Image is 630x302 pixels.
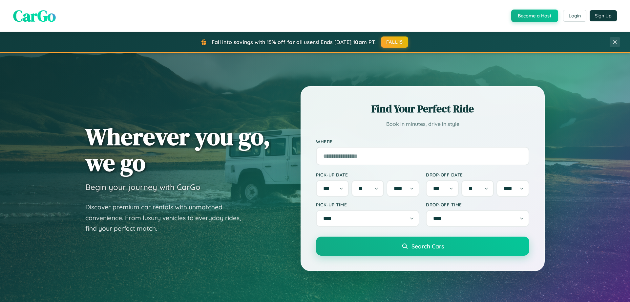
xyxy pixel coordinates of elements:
button: Login [563,10,586,22]
button: Search Cars [316,237,529,256]
label: Drop-off Time [426,202,529,207]
p: Discover premium car rentals with unmatched convenience. From luxury vehicles to everyday rides, ... [85,202,249,234]
p: Book in minutes, drive in style [316,119,529,129]
label: Pick-up Date [316,172,419,177]
h1: Wherever you go, we go [85,124,270,175]
span: Search Cars [411,243,444,250]
button: FALL15 [381,36,409,48]
span: CarGo [13,5,56,27]
label: Drop-off Date [426,172,529,177]
label: Where [316,139,529,144]
label: Pick-up Time [316,202,419,207]
h2: Find Your Perfect Ride [316,102,529,116]
span: Fall into savings with 15% off for all users! Ends [DATE] 10am PT. [212,39,376,45]
h3: Begin your journey with CarGo [85,182,200,192]
button: Become a Host [511,10,558,22]
button: Sign Up [590,10,617,21]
